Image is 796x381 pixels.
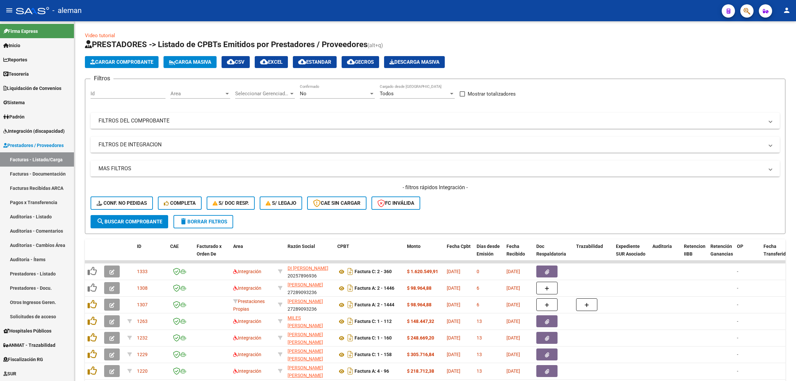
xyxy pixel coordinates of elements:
[233,299,265,312] span: Prestaciones Propias
[504,239,534,268] datatable-header-cell: Fecha Recibido
[173,215,233,228] button: Borrar Filtros
[684,244,705,257] span: Retencion IIBB
[407,319,434,324] strong: $ 148.447,32
[137,269,148,274] span: 1333
[477,269,479,274] span: 0
[233,368,261,374] span: Integración
[169,59,211,65] span: Carga Masiva
[407,335,434,341] strong: $ 248.669,20
[288,348,323,361] span: [PERSON_NAME] [PERSON_NAME]
[99,165,764,172] mat-panel-title: MAS FILTROS
[355,319,392,324] strong: Factura C: 1 - 112
[197,244,222,257] span: Facturado x Orden De
[288,331,332,345] div: 23261482274
[91,161,780,177] mat-expansion-panel-header: MAS FILTROS
[288,266,328,271] span: DI [PERSON_NAME]
[91,137,780,153] mat-expansion-panel-header: FILTROS DE INTEGRACION
[288,315,323,328] span: MILES [PERSON_NAME]
[288,364,332,378] div: 20253402076
[346,299,355,310] i: Descargar documento
[447,335,460,341] span: [DATE]
[407,285,431,291] strong: $ 98.964,88
[407,352,434,357] strong: $ 305.716,84
[737,285,738,291] span: -
[377,200,414,206] span: FC Inválida
[347,59,374,65] span: Gecros
[447,352,460,357] span: [DATE]
[91,215,168,228] button: Buscar Comprobante
[737,319,738,324] span: -
[266,200,296,206] span: S/ legajo
[346,283,355,293] i: Descargar documento
[3,142,64,149] span: Prestadores / Proveedores
[355,269,392,274] strong: Factura C: 2 - 360
[137,285,148,291] span: 1308
[179,217,187,225] mat-icon: delete
[91,113,780,129] mat-expansion-panel-header: FILTROS DEL COMPROBANTE
[447,269,460,274] span: [DATE]
[3,356,43,363] span: Fiscalización RG
[371,196,420,210] button: FC Inválida
[576,244,603,249] span: Trazabilidad
[288,332,323,345] span: [PERSON_NAME] [PERSON_NAME]
[3,56,27,63] span: Reportes
[477,302,479,307] span: 6
[444,239,474,268] datatable-header-cell: Fecha Cpbt
[384,56,445,68] button: Descarga Masiva
[477,319,482,324] span: 13
[506,285,520,291] span: [DATE]
[233,269,261,274] span: Integración
[447,368,460,374] span: [DATE]
[335,239,404,268] datatable-header-cell: CPBT
[355,336,392,341] strong: Factura C: 1 - 160
[3,70,29,78] span: Tesorería
[97,200,147,206] span: Conf. no pedidas
[293,56,337,68] button: Estandar
[737,352,738,357] span: -
[235,91,289,97] span: Seleccionar Gerenciador
[307,196,366,210] button: CAE SIN CARGAR
[346,333,355,343] i: Descargar documento
[99,141,764,148] mat-panel-title: FILTROS DE INTEGRACION
[91,74,113,83] h3: Filtros
[474,239,504,268] datatable-header-cell: Días desde Emisión
[447,285,460,291] span: [DATE]
[536,244,566,257] span: Doc Respaldatoria
[255,56,288,68] button: EXCEL
[3,113,25,120] span: Padrón
[734,239,761,268] datatable-header-cell: OP
[407,244,421,249] span: Monto
[355,352,392,357] strong: Factura C: 1 - 158
[468,90,516,98] span: Mostrar totalizadores
[342,56,379,68] button: Gecros
[737,335,738,341] span: -
[506,319,520,324] span: [DATE]
[288,298,332,312] div: 27289093236
[506,244,525,257] span: Fecha Recibido
[384,56,445,68] app-download-masive: Descarga masiva de comprobantes (adjuntos)
[346,316,355,327] i: Descargar documento
[708,239,734,268] datatable-header-cell: Retención Ganancias
[85,56,159,68] button: Cargar Comprobante
[288,365,323,378] span: [PERSON_NAME] [PERSON_NAME]
[447,319,460,324] span: [DATE]
[737,368,738,374] span: -
[506,269,520,274] span: [DATE]
[164,200,196,206] span: Completa
[710,244,733,257] span: Retención Ganancias
[3,42,20,49] span: Inicio
[91,184,780,191] h4: - filtros rápidos Integración -
[346,366,355,376] i: Descargar documento
[346,266,355,277] i: Descargar documento
[407,269,438,274] strong: $ 1.620.549,91
[5,6,13,14] mat-icon: menu
[91,196,153,210] button: Conf. no pedidas
[97,217,104,225] mat-icon: search
[650,239,681,268] datatable-header-cell: Auditoria
[233,335,261,341] span: Integración
[380,91,394,97] span: Todos
[506,352,520,357] span: [DATE]
[137,244,141,249] span: ID
[90,59,153,65] span: Cargar Comprobante
[447,244,471,249] span: Fecha Cpbt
